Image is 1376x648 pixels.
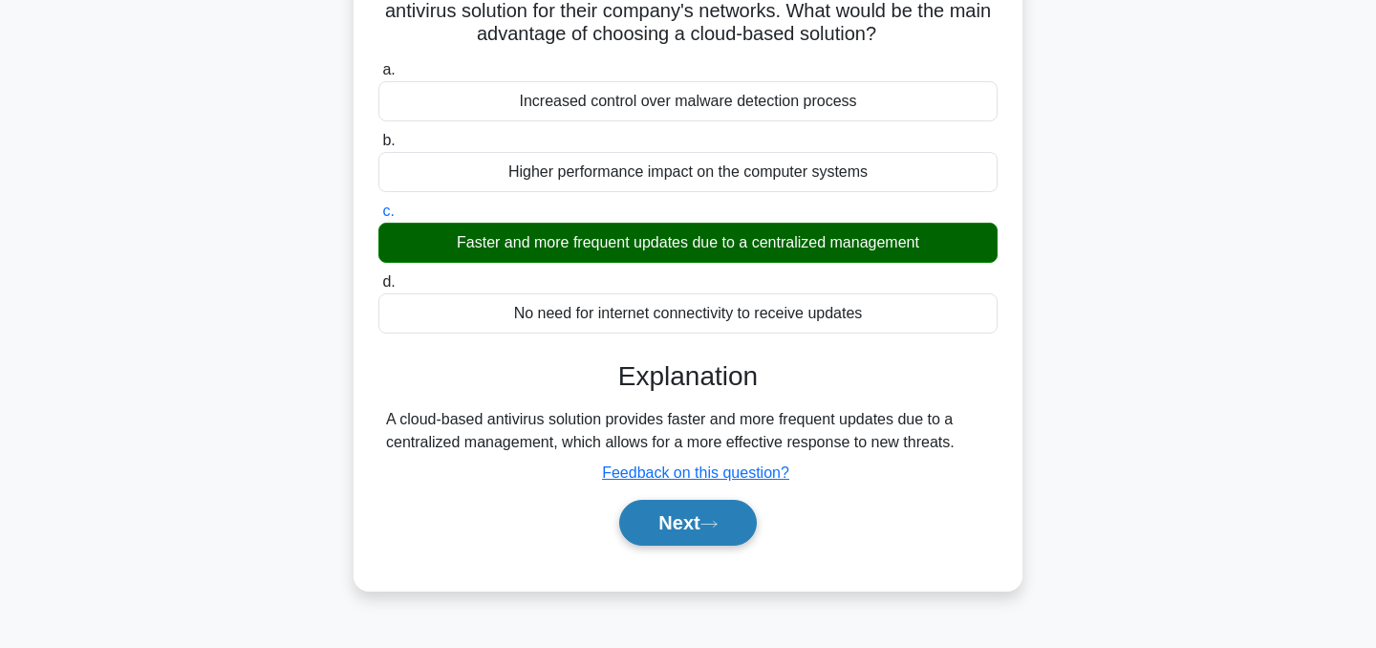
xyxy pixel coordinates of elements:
span: c. [382,203,394,219]
button: Next [619,500,756,546]
span: a. [382,61,395,77]
div: Faster and more frequent updates due to a centralized management [378,223,998,263]
span: b. [382,132,395,148]
span: d. [382,273,395,290]
div: A cloud-based antivirus solution provides faster and more frequent updates due to a centralized m... [386,408,990,454]
a: Feedback on this question? [602,464,789,481]
h3: Explanation [390,360,986,393]
div: No need for internet connectivity to receive updates [378,293,998,334]
div: Higher performance impact on the computer systems [378,152,998,192]
div: Increased control over malware detection process [378,81,998,121]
